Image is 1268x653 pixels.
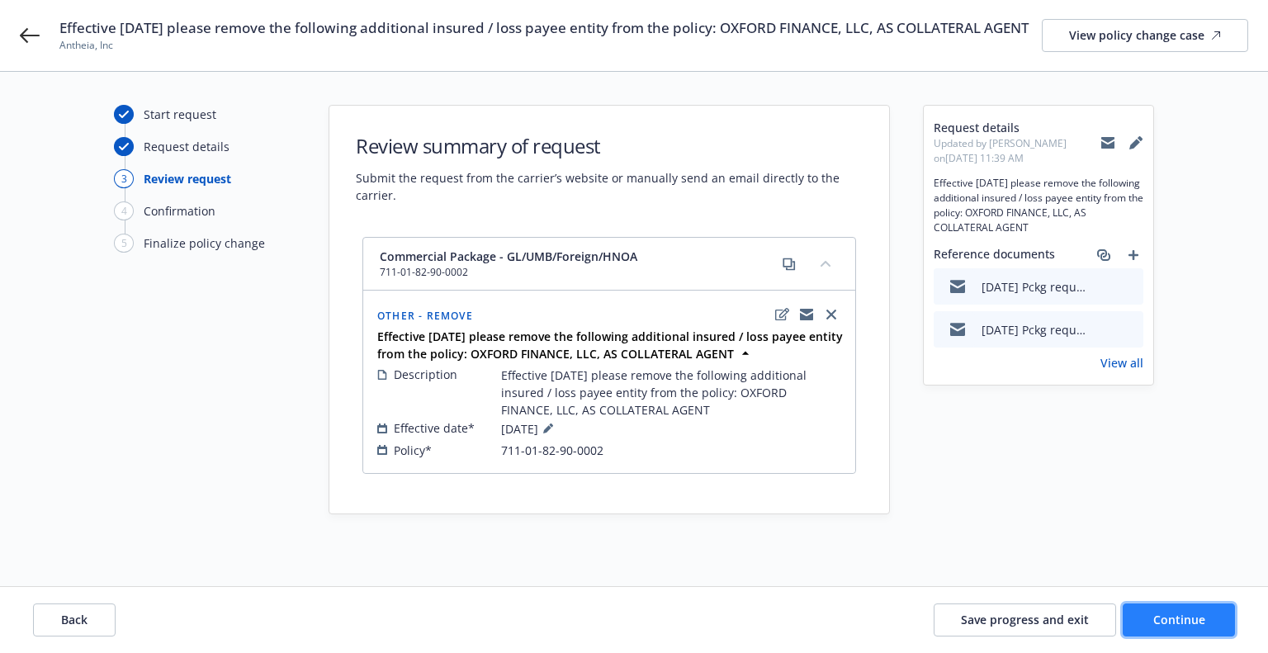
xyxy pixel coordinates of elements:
[1122,278,1137,296] button: preview file
[356,169,863,204] span: Submit the request from the carrier’s website or manually send an email directly to the carrier.
[779,254,799,274] a: copy
[1042,19,1248,52] a: View policy change case
[1153,612,1205,627] span: Continue
[144,106,216,123] div: Start request
[377,329,843,362] strong: Effective [DATE] please remove the following additional insured / loss payee entity from the poli...
[772,305,792,324] a: edit
[1123,603,1235,636] button: Continue
[1124,245,1143,265] a: add
[1095,278,1109,296] button: download file
[59,38,1029,53] span: Antheia, Inc
[61,612,88,627] span: Back
[59,18,1029,38] span: Effective [DATE] please remove the following additional insured / loss payee entity from the poli...
[982,278,1089,296] div: [DATE] Pckg request to remove OXFORD FINANCE, LLC EM to Intact.msg
[114,201,134,220] div: 4
[377,309,473,323] span: Other - Remove
[982,321,1089,338] div: [DATE] Pckg request to remove OXFORD FINANCE, LLC EM frm INSD.msg
[363,238,855,291] div: Commercial Package - GL/UMB/Foreign/HNOA711-01-82-90-0002copycollapse content
[394,419,475,437] span: Effective date*
[394,366,457,383] span: Description
[114,234,134,253] div: 5
[812,250,839,277] button: collapse content
[380,248,637,265] span: Commercial Package - GL/UMB/Foreign/HNOA
[380,265,637,280] span: 711-01-82-90-0002
[1100,354,1143,371] a: View all
[1094,245,1114,265] a: associate
[144,202,215,220] div: Confirmation
[394,442,432,459] span: Policy*
[934,136,1100,166] span: Updated by [PERSON_NAME] on [DATE] 11:39 AM
[501,442,603,459] span: 711-01-82-90-0002
[1095,321,1109,338] button: download file
[934,119,1100,136] span: Request details
[934,603,1116,636] button: Save progress and exit
[797,305,816,324] a: copyLogging
[501,419,558,438] span: [DATE]
[144,170,231,187] div: Review request
[1122,321,1137,338] button: preview file
[1069,20,1221,51] div: View policy change case
[501,367,841,419] span: Effective [DATE] please remove the following additional insured / loss payee entity from the poli...
[821,305,841,324] a: close
[356,132,863,159] h1: Review summary of request
[934,176,1143,235] span: Effective [DATE] please remove the following additional insured / loss payee entity from the poli...
[144,234,265,252] div: Finalize policy change
[114,169,134,188] div: 3
[934,245,1055,265] span: Reference documents
[144,138,229,155] div: Request details
[961,612,1089,627] span: Save progress and exit
[33,603,116,636] button: Back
